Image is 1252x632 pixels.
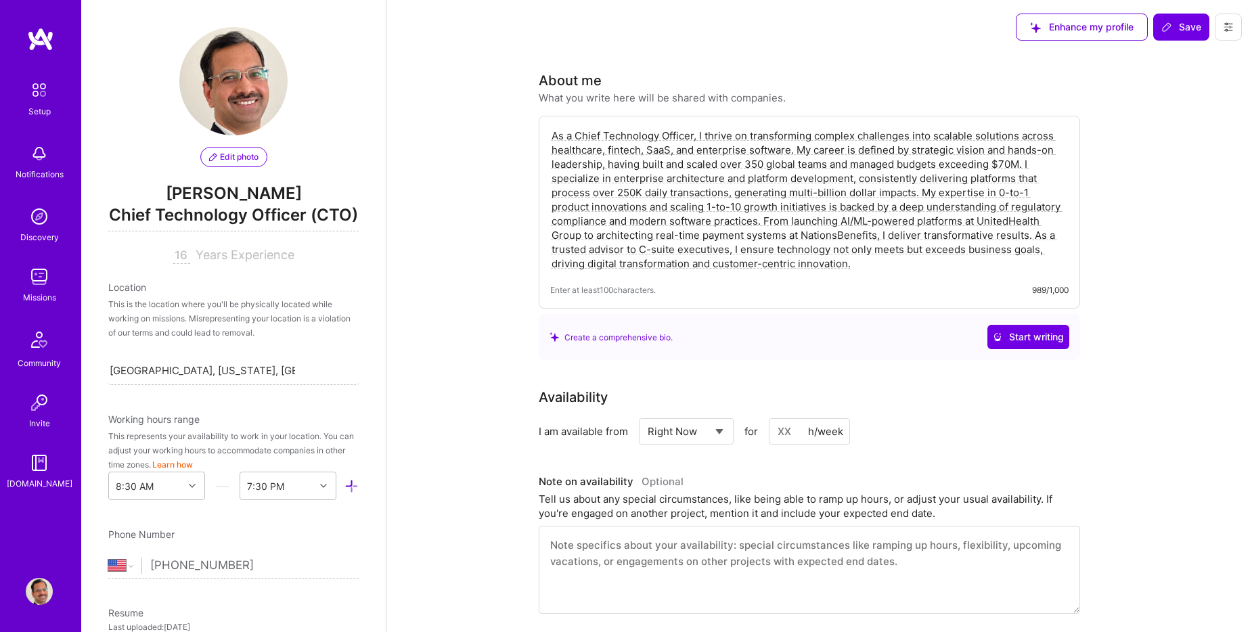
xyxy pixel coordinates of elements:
div: Availability [539,387,608,407]
span: [PERSON_NAME] [108,183,359,204]
div: Location [108,280,359,294]
img: discovery [26,203,53,230]
span: Start writing [993,330,1064,344]
input: +1 (000) 000-0000 [150,546,359,585]
div: Invite [29,416,50,430]
button: Learn how [152,457,193,472]
img: User Avatar [179,27,288,135]
div: Note on availability [539,472,684,492]
span: Working hours range [108,413,200,425]
div: I am available from [539,424,628,438]
div: Tell us about any special circumstances, like being able to ramp up hours, or adjust your usual a... [539,492,1080,520]
span: Phone Number [108,528,175,540]
div: Missions [23,290,56,304]
span: Resume [108,607,143,618]
div: About me [539,70,602,91]
div: Create a comprehensive bio. [550,330,673,344]
div: h/week [808,424,843,438]
img: User Avatar [26,578,53,605]
span: for [744,424,758,438]
span: Save [1161,20,1201,34]
div: [DOMAIN_NAME] [7,476,72,491]
i: icon Chevron [189,482,196,489]
img: bell [26,140,53,167]
div: 8:30 AM [116,479,154,493]
button: Edit photo [200,147,267,167]
div: 7:30 PM [247,479,284,493]
span: Years Experience [196,248,294,262]
i: icon PencilPurple [209,153,217,161]
div: Discovery [20,230,59,244]
div: Community [18,356,61,370]
span: Enter at least 100 characters. [550,283,656,297]
img: Community [23,323,55,356]
img: Invite [26,389,53,416]
textarea: As a Chief Technology Officer, I thrive on transforming complex challenges into scalable solution... [550,127,1069,272]
i: icon Chevron [320,482,327,489]
button: Enhance my profile [1016,14,1148,41]
span: Chief Technology Officer (CTO) [108,204,359,231]
div: Notifications [16,167,64,181]
i: icon SuggestedTeams [1030,22,1041,33]
span: Edit photo [209,151,259,163]
i: icon SuggestedTeams [550,332,559,342]
div: 989/1,000 [1032,283,1069,297]
img: guide book [26,449,53,476]
span: Enhance my profile [1030,20,1134,34]
div: Setup [28,104,51,118]
img: setup [25,76,53,104]
img: logo [27,27,54,51]
button: Save [1153,14,1209,41]
a: User Avatar [22,578,56,605]
div: This represents your availability to work in your location. You can adjust your working hours to ... [108,429,359,472]
span: Optional [642,475,684,488]
i: icon CrystalBallWhite [993,332,1002,342]
img: teamwork [26,263,53,290]
i: icon HorizontalInLineDivider [215,479,229,493]
button: Start writing [987,325,1069,349]
input: XX [173,248,190,264]
div: This is the location where you'll be physically located while working on missions. Misrepresentin... [108,297,359,340]
input: XX [769,418,850,445]
div: What you write here will be shared with companies. [539,91,786,105]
